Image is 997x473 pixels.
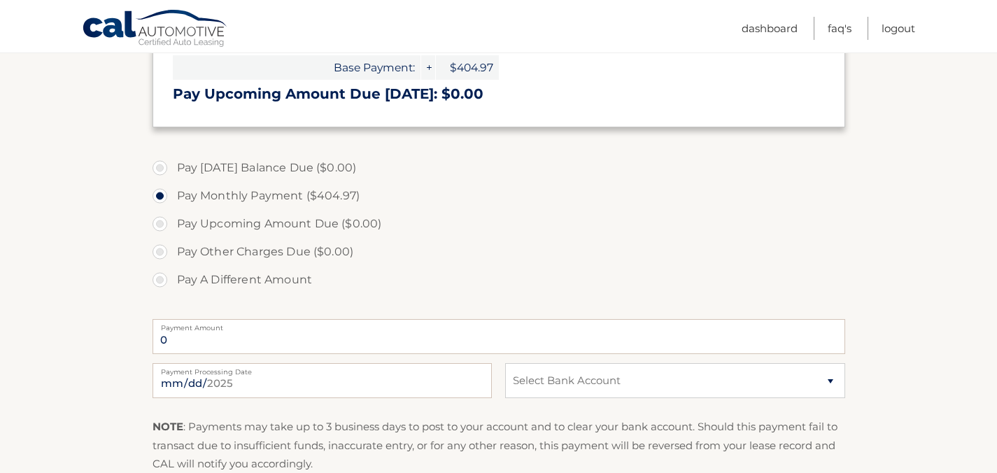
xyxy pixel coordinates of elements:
label: Pay Monthly Payment ($404.97) [153,182,845,210]
h3: Pay Upcoming Amount Due [DATE]: $0.00 [173,85,825,103]
span: Base Payment: [173,55,420,80]
label: Pay [DATE] Balance Due ($0.00) [153,154,845,182]
input: Payment Date [153,363,492,398]
label: Pay Other Charges Due ($0.00) [153,238,845,266]
label: Pay Upcoming Amount Due ($0.00) [153,210,845,238]
p: : Payments may take up to 3 business days to post to your account and to clear your bank account.... [153,418,845,473]
label: Pay A Different Amount [153,266,845,294]
strong: NOTE [153,420,183,433]
input: Payment Amount [153,319,845,354]
a: Cal Automotive [82,9,229,50]
a: Logout [882,17,915,40]
span: $404.97 [436,55,499,80]
a: FAQ's [828,17,851,40]
label: Payment Amount [153,319,845,330]
label: Payment Processing Date [153,363,492,374]
span: + [421,55,435,80]
a: Dashboard [742,17,798,40]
